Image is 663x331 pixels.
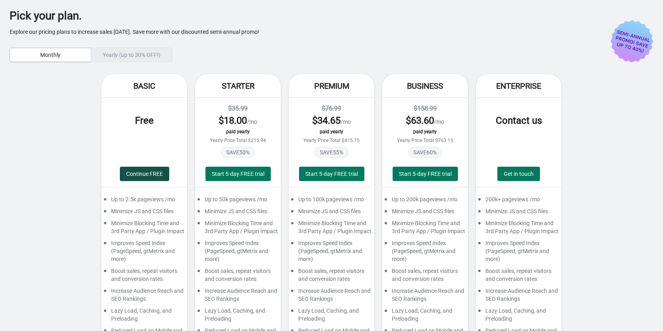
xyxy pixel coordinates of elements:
[476,239,561,267] div: Improves Speed Index (PageSpeed, gtMetrix and more)
[312,115,340,126] span: $ 34.65
[102,207,187,219] div: Minimize JS and CSS files
[195,207,281,219] div: Minimize JS and CSS files
[195,287,281,307] div: Increase Audience Reach and SEO Rankings
[476,195,561,207] div: 200k+ pageviews /mo
[297,129,366,134] div: paid yearly
[390,138,460,143] div: Yearly Price Total $763.15
[203,114,273,127] div: /mo
[212,171,264,177] span: Start 5-day FREE trial
[297,114,366,127] div: /mo
[390,129,460,134] div: paid yearly
[102,195,187,207] div: Up to 2.5k pageviews /mo
[476,267,561,287] div: Boost sales, repeat visitors and conversion rates
[289,239,374,267] div: Improves Speed Index (PageSpeed, gtMetrix and more)
[497,167,540,181] a: Get in touch
[299,167,364,181] button: Start 5-day FREE trial
[393,167,458,181] button: Start 5-day FREE trial
[382,195,468,207] div: Up to 200k pageviews /mo
[382,74,468,98] div: Business
[10,12,630,20] div: Pick your plan.
[203,129,273,134] div: paid yearly
[120,167,169,181] button: Continue FREE
[382,287,468,307] div: Increase Audience Reach and SEO Rankings
[203,104,273,113] div: $35.99
[195,239,281,267] div: Improves Speed Index (PageSpeed, gtMetrix and more)
[126,171,163,177] span: Continue FREE
[195,74,281,98] div: Starter
[297,138,366,143] div: Yearly Price Total $415.75
[476,207,561,219] div: Minimize JS and CSS files
[289,195,374,207] div: Up to 100k pageviews /mo
[10,28,630,36] p: Explore our pricing plans to increase sales [DATE]. Save more with our discounted semi-annual promo!
[102,267,187,287] div: Boost sales, repeat visitors and conversion rates
[476,287,561,307] div: Increase Audience Reach and SEO Rankings
[205,167,271,181] button: Start 5-day FREE trial
[289,219,374,239] div: Minimize Blocking Time and 3rd Party App / Plugin Impact
[496,115,542,126] span: Contact us
[203,138,273,143] div: Yearly Price Total $215.94
[289,307,374,327] div: Lazy Load, Caching, and Preloading
[195,307,281,327] div: Lazy Load, Caching, and Preloading
[382,219,468,239] div: Minimize Blocking Time and 3rd Party App / Plugin Impact
[399,171,452,177] span: Start 5-day FREE trial
[297,104,366,113] div: $76.99
[305,171,358,177] span: Start 5-day FREE trial
[382,267,468,287] div: Boost sales, repeat visitors and conversion rates
[504,171,534,177] span: Get in touch
[476,74,561,98] div: Enterprise
[382,207,468,219] div: Minimize JS and CSS files
[289,74,374,98] div: Premium
[289,207,374,219] div: Minimize JS and CSS files
[10,48,91,62] button: Monthly
[219,115,247,126] span: $ 18.00
[610,20,653,63] img: price-promo-badge-d5c1d69d.svg
[102,219,187,239] div: Minimize Blocking Time and 3rd Party App / Plugin Impact
[315,147,348,158] span: SAVE 55 %
[408,147,442,158] span: SAVE 60 %
[40,52,61,58] span: Monthly
[102,239,187,267] div: Improves Speed Index (PageSpeed, gtMetrix and more)
[102,287,187,307] div: Increase Audience Reach and SEO Rankings
[390,104,460,113] div: $158.99
[406,115,434,126] span: $ 63.60
[221,147,255,158] span: SAVE 50 %
[382,239,468,267] div: Improves Speed Index (PageSpeed, gtMetrix and more)
[382,307,468,327] div: Lazy Load, Caching, and Preloading
[135,115,154,126] span: Free
[390,114,460,127] div: /mo
[476,219,561,239] div: Minimize Blocking Time and 3rd Party App / Plugin Impact
[289,287,374,307] div: Increase Audience Reach and SEO Rankings
[195,219,281,239] div: Minimize Blocking Time and 3rd Party App / Plugin Impact
[102,307,187,327] div: Lazy Load, Caching, and Preloading
[289,267,374,287] div: Boost sales, repeat visitors and conversion rates
[102,74,187,98] div: Basic
[476,307,561,327] div: Lazy Load, Caching, and Preloading
[195,195,281,207] div: Up to 50k pageviews /mo
[195,267,281,287] div: Boost sales, repeat visitors and conversion rates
